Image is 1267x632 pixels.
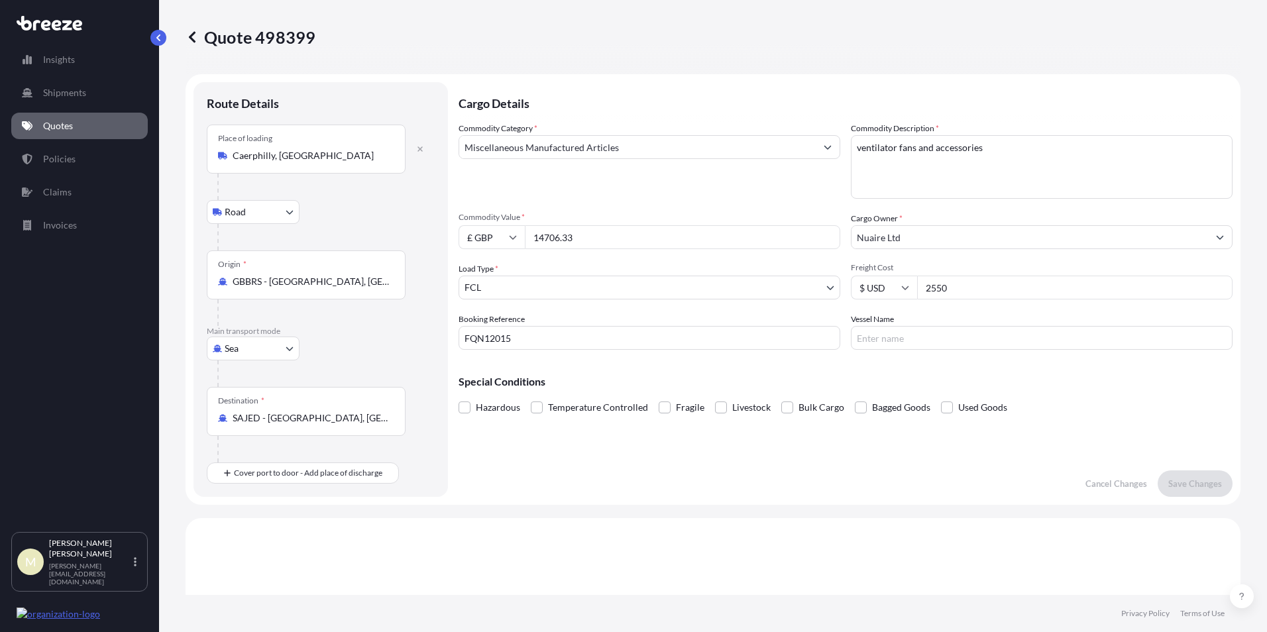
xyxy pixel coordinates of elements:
[851,326,1233,350] input: Enter name
[1075,470,1158,497] button: Cancel Changes
[225,342,239,355] span: Sea
[1208,225,1232,249] button: Show suggestions
[459,376,1233,387] p: Special Conditions
[43,185,72,199] p: Claims
[459,276,840,299] button: FCL
[43,119,73,132] p: Quotes
[207,337,300,360] button: Select transport
[1085,477,1147,490] p: Cancel Changes
[1121,608,1170,619] a: Privacy Policy
[851,212,903,225] label: Cargo Owner
[233,149,389,162] input: Place of loading
[207,95,279,111] p: Route Details
[11,46,148,73] a: Insights
[459,212,840,223] span: Commodity Value
[732,397,771,417] span: Livestock
[218,395,264,406] div: Destination
[525,225,840,249] input: Type amount
[17,607,100,621] img: organization-logo
[218,133,272,144] div: Place of loading
[459,135,816,159] input: Select a commodity type
[872,397,930,417] span: Bagged Goods
[11,79,148,106] a: Shipments
[207,326,435,337] p: Main transport mode
[465,281,481,294] span: FCL
[1180,608,1225,619] a: Terms of Use
[225,205,246,219] span: Road
[459,122,537,135] label: Commodity Category
[459,262,498,276] span: Load Type
[43,86,86,99] p: Shipments
[207,462,399,484] button: Cover port to door - Add place of discharge
[958,397,1007,417] span: Used Goods
[851,135,1233,199] textarea: ventilator fans and accessories
[11,113,148,139] a: Quotes
[11,179,148,205] a: Claims
[476,397,520,417] span: Hazardous
[186,26,315,48] p: Quote 498399
[1168,477,1222,490] p: Save Changes
[11,212,148,238] a: Invoices
[43,219,77,232] p: Invoices
[11,146,148,172] a: Policies
[459,326,840,350] input: Your internal reference
[459,313,525,326] label: Booking Reference
[816,135,840,159] button: Show suggestions
[548,397,648,417] span: Temperature Controlled
[233,411,389,425] input: Destination
[1158,470,1233,497] button: Save Changes
[852,225,1208,249] input: Full name
[43,152,76,166] p: Policies
[49,538,131,559] p: [PERSON_NAME] [PERSON_NAME]
[25,555,36,568] span: M
[459,82,1233,122] p: Cargo Details
[676,397,704,417] span: Fragile
[207,200,300,224] button: Select transport
[851,262,1233,273] span: Freight Cost
[43,53,75,66] p: Insights
[917,276,1233,299] input: Enter amount
[218,259,247,270] div: Origin
[851,313,894,326] label: Vessel Name
[49,562,131,586] p: [PERSON_NAME][EMAIL_ADDRESS][DOMAIN_NAME]
[234,466,382,480] span: Cover port to door - Add place of discharge
[799,397,844,417] span: Bulk Cargo
[851,122,939,135] label: Commodity Description
[233,275,389,288] input: Origin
